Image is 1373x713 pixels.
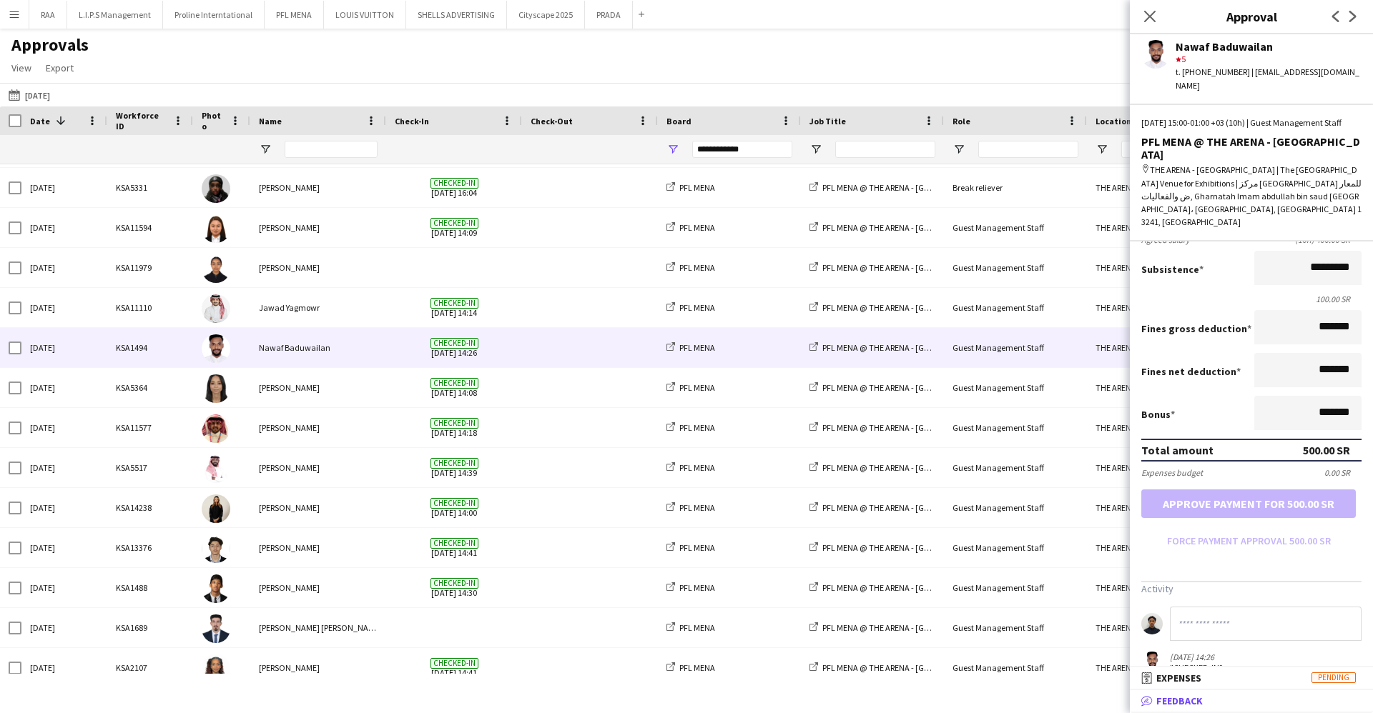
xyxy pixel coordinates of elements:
div: [DATE] [21,648,107,687]
button: SHELLS ADVERTISING [406,1,507,29]
span: Check-Out [531,116,573,126]
div: KSA11577 [107,408,193,447]
div: [DATE] 14:26 [1170,652,1223,662]
label: Fines gross deduction [1141,322,1251,335]
span: PFL MENA @ THE ARENA - [GEOGRAPHIC_DATA] [822,502,994,513]
button: Open Filter Menu [809,143,822,156]
div: Guest Management Staff [944,568,1087,607]
a: PFL MENA [666,542,715,553]
div: "CHECKED-IN" [1170,662,1223,673]
div: KSA14238 [107,488,193,527]
div: [PERSON_NAME] [250,208,386,247]
div: KSA13376 [107,528,193,567]
div: [PERSON_NAME] [250,488,386,527]
span: PFL MENA [679,342,715,353]
div: [DATE] [21,168,107,207]
div: [PERSON_NAME] [250,168,386,207]
div: Guest Management Staff [944,248,1087,287]
span: PFL MENA [679,182,715,193]
a: PFL MENA @ THE ARENA - [GEOGRAPHIC_DATA] [809,342,994,353]
span: Pending [1312,672,1356,683]
a: PFL MENA @ THE ARENA - [GEOGRAPHIC_DATA] [809,422,994,433]
div: [PERSON_NAME] [250,648,386,687]
div: Jawad Yagmowr [250,288,386,327]
span: [DATE] 14:08 [395,368,513,407]
span: Checked-in [430,498,478,509]
span: [DATE] 14:18 [395,408,513,447]
div: THE ARENA - [GEOGRAPHIC_DATA] [1087,528,1230,567]
a: PFL MENA [666,262,715,273]
div: THE ARENA - [GEOGRAPHIC_DATA] [1087,248,1230,287]
a: View [6,59,37,77]
div: KSA1494 [107,328,193,367]
span: View [11,61,31,74]
span: [DATE] 14:09 [395,208,513,247]
div: THE ARENA - [GEOGRAPHIC_DATA] [1087,448,1230,487]
div: [DATE] [21,568,107,607]
span: PFL MENA @ THE ARENA - [GEOGRAPHIC_DATA] [822,302,994,313]
img: Monzer Osman [202,454,230,483]
a: PFL MENA @ THE ARENA - [GEOGRAPHIC_DATA] [809,222,994,233]
div: Break reliever [944,168,1087,207]
button: PFL MENA [265,1,324,29]
span: Checked-in [430,538,478,549]
div: THE ARENA - [GEOGRAPHIC_DATA] [1087,168,1230,207]
div: [DATE] [21,488,107,527]
a: PFL MENA [666,462,715,473]
span: PFL MENA @ THE ARENA - [GEOGRAPHIC_DATA] [822,342,994,353]
button: L.I.P.S Management [67,1,163,29]
input: Location Filter Input [1121,141,1221,158]
img: Madinah Ibrahim [202,174,230,203]
a: PFL MENA @ THE ARENA - [GEOGRAPHIC_DATA] [809,622,994,633]
span: PFL MENA @ THE ARENA - [GEOGRAPHIC_DATA] [822,582,994,593]
div: Guest Management Staff [944,288,1087,327]
span: Board [666,116,692,126]
button: Open Filter Menu [953,143,965,156]
span: PFL MENA @ THE ARENA - [GEOGRAPHIC_DATA] [822,382,994,393]
div: [PERSON_NAME] [250,528,386,567]
button: [DATE] [6,86,53,104]
span: Checked-in [430,658,478,669]
div: PFL MENA @ THE ARENA - [GEOGRAPHIC_DATA] [1141,135,1362,161]
div: Guest Management Staff [944,648,1087,687]
img: Jawad Yagmowr [202,294,230,323]
span: PFL MENA [679,582,715,593]
span: PFL MENA @ THE ARENA - [GEOGRAPHIC_DATA] [822,422,994,433]
button: LOUIS VUITTON [324,1,406,29]
span: Checked-in [430,298,478,309]
a: PFL MENA @ THE ARENA - [GEOGRAPHIC_DATA] [809,182,994,193]
div: [PERSON_NAME] [250,448,386,487]
img: Nawaf Baduwailan [202,334,230,363]
span: Location [1096,116,1131,126]
div: KSA1689 [107,608,193,647]
span: Checked-in [430,458,478,469]
span: PFL MENA @ THE ARENA - [GEOGRAPHIC_DATA] [822,662,994,673]
img: Angela Belza Jr [202,214,230,243]
img: Nora Alghamdi [202,494,230,523]
span: PFL MENA [679,222,715,233]
div: [DATE] [21,408,107,447]
img: Janah Eishiger [202,254,230,283]
a: PFL MENA @ THE ARENA - [GEOGRAPHIC_DATA] [809,462,994,473]
div: Guest Management Staff [944,208,1087,247]
span: [DATE] 14:30 [395,568,513,607]
div: Guest Management Staff [944,408,1087,447]
div: THE ARENA - [GEOGRAPHIC_DATA] [1087,328,1230,367]
h3: Approval [1130,7,1373,26]
span: PFL MENA [679,422,715,433]
div: [DATE] [21,208,107,247]
div: [DATE] [21,608,107,647]
span: Checked-in [430,338,478,349]
div: THE ARENA - [GEOGRAPHIC_DATA] [1087,488,1230,527]
a: PFL MENA [666,422,715,433]
div: Guest Management Staff [944,328,1087,367]
div: THE ARENA - [GEOGRAPHIC_DATA] [1087,208,1230,247]
mat-expansion-panel-header: ExpensesPending [1130,667,1373,689]
mat-expansion-panel-header: Feedback [1130,690,1373,712]
span: PFL MENA @ THE ARENA - [GEOGRAPHIC_DATA] [822,262,994,273]
input: Role Filter Input [978,141,1078,158]
a: Export [40,59,79,77]
button: RAA [29,1,67,29]
span: Job Title [809,116,846,126]
div: 500.00 SR [1303,443,1350,457]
